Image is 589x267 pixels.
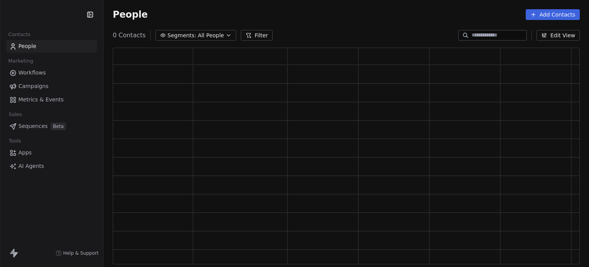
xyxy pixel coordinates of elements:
[536,30,580,41] button: Edit View
[18,149,32,157] span: Apps
[5,135,24,147] span: Tools
[63,250,99,256] span: Help & Support
[18,42,36,50] span: People
[18,82,48,90] span: Campaigns
[5,109,25,120] span: Sales
[113,31,146,40] span: 0 Contacts
[113,9,148,20] span: People
[6,120,97,133] a: SequencesBeta
[6,146,97,159] a: Apps
[526,9,580,20] button: Add Contacts
[198,32,224,40] span: All People
[168,32,196,40] span: Segments:
[56,250,99,256] a: Help & Support
[6,40,97,53] a: People
[241,30,273,41] button: Filter
[6,93,97,106] a: Metrics & Events
[51,123,66,130] span: Beta
[5,55,36,67] span: Marketing
[6,80,97,93] a: Campaigns
[18,69,46,77] span: Workflows
[18,162,44,170] span: AI Agents
[18,122,48,130] span: Sequences
[5,29,34,40] span: Contacts
[6,160,97,172] a: AI Agents
[6,66,97,79] a: Workflows
[18,96,64,104] span: Metrics & Events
